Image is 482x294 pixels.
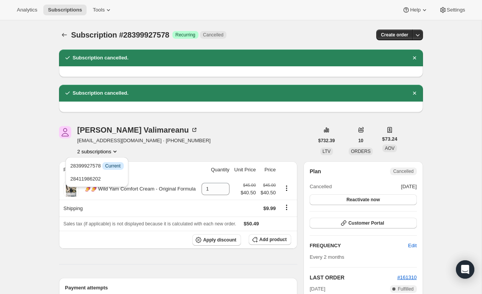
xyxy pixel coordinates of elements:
[409,53,420,63] button: Dismiss notification
[249,234,291,245] button: Add product
[192,234,241,246] button: Apply discount
[59,30,70,40] button: Subscriptions
[59,161,199,178] th: Product
[43,5,87,15] button: Subscriptions
[88,5,117,15] button: Tools
[241,189,256,197] span: $40.50
[382,135,397,143] span: $73.24
[261,189,276,197] span: $40.50
[280,184,293,192] button: Product actions
[232,161,258,178] th: Unit Price
[318,138,335,144] span: $732.39
[348,220,384,226] span: Customer Portal
[48,7,82,13] span: Subscriptions
[64,221,236,227] span: Sales tax (if applicable) is not displayed because it is calculated with each new order.
[310,183,332,191] span: Cancelled
[403,240,421,252] button: Edit
[376,30,413,40] button: Create order
[259,237,287,243] span: Add product
[456,260,474,279] div: Open Intercom Messenger
[79,185,196,193] div: 🍠🍠 Wild Yam Comfort Cream - Original Formula
[310,218,416,228] button: Customer Portal
[12,5,42,15] button: Analytics
[409,88,420,99] button: Dismiss notification
[203,237,236,243] span: Apply discount
[59,200,199,217] th: Shipping
[17,7,37,13] span: Analytics
[354,135,368,146] button: 10
[346,197,380,203] span: Reactivate now
[280,203,293,212] button: Shipping actions
[203,32,223,38] span: Cancelled
[93,7,105,13] span: Tools
[263,183,276,187] small: $45.00
[59,126,71,138] span: Ana Valimareanu
[73,54,129,62] h2: Subscription cancelled.
[243,183,256,187] small: $45.00
[408,242,416,250] span: Edit
[77,148,119,155] button: Product actions
[434,5,470,15] button: Settings
[310,242,408,250] h2: FREQUENCY
[263,205,276,211] span: $9.99
[314,135,339,146] button: $732.39
[258,161,278,178] th: Price
[381,32,408,38] span: Create order
[65,284,292,292] h2: Payment attempts
[310,168,321,175] h2: Plan
[358,138,363,144] span: 10
[105,163,121,169] span: Current
[70,163,123,169] span: 28399927578
[323,149,331,154] span: LTV
[397,274,417,281] button: #161310
[310,194,416,205] button: Reactivate now
[310,285,325,293] span: [DATE]
[401,183,417,191] span: [DATE]
[310,274,397,281] h2: LAST ORDER
[351,149,371,154] span: ORDERS
[310,254,344,260] span: Every 2 months
[68,172,126,185] button: 28411986202
[398,286,413,292] span: Fulfilled
[244,221,259,227] span: $50.49
[393,168,413,174] span: Cancelled
[77,137,211,145] span: [EMAIL_ADDRESS][DOMAIN_NAME] · [PHONE_NUMBER]
[447,7,465,13] span: Settings
[410,7,420,13] span: Help
[385,146,394,151] span: AOV
[70,176,101,182] span: 28411986202
[397,274,417,280] a: #161310
[68,159,126,172] button: 28399927578 InfoCurrent
[71,31,169,39] span: Subscription #28399927578
[77,126,198,134] div: [PERSON_NAME] Valimareanu
[73,89,129,97] h2: Subscription cancelled.
[398,5,433,15] button: Help
[175,32,195,38] span: Recurring
[199,161,232,178] th: Quantity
